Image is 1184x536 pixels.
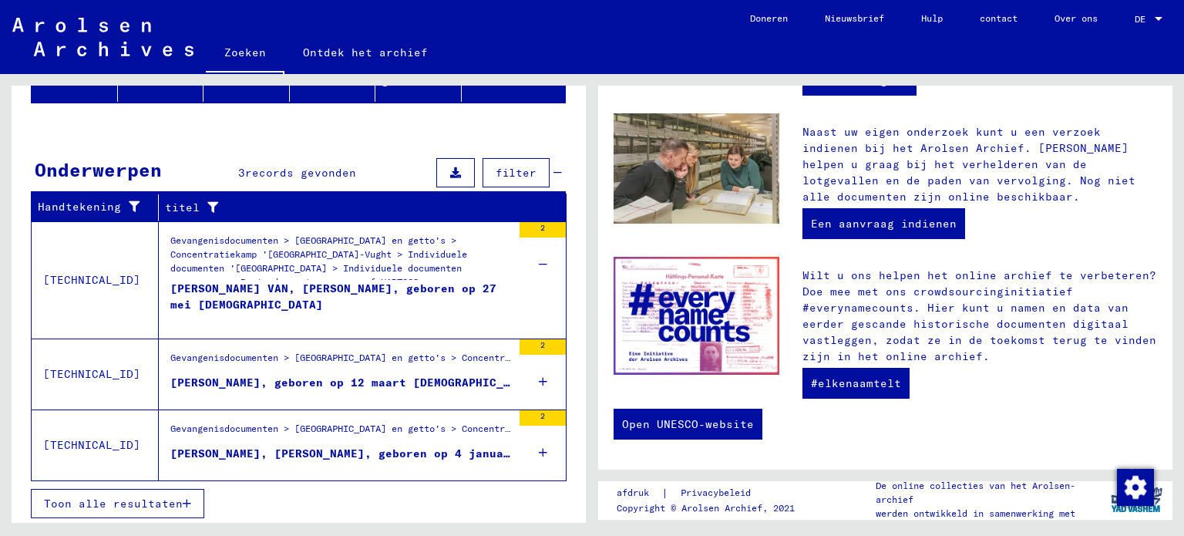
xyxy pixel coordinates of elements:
[1135,13,1145,25] font: DE
[661,486,668,500] font: |
[614,257,779,375] img: enc.jpg
[617,502,795,514] font: Copyright © Arolsen Archief, 2021
[43,273,140,287] font: [TECHNICAL_ID]
[303,46,428,59] font: Ontdek het archief
[38,195,158,220] div: Handtekening
[876,507,1075,519] font: werden ontwikkeld in samenwerking met
[802,368,910,399] a: #elkenaamtelt
[296,73,351,87] font: Geboorte
[811,217,957,231] font: Een aanvraag indienen
[617,485,661,501] a: afdruk
[124,73,180,87] font: Voornaam
[802,125,1135,204] font: Naast uw eigen onderzoek kunt u een verzoek indienen bij het Arolsen Archief. [PERSON_NAME] helpe...
[238,166,245,180] font: 3
[31,489,204,518] button: Toon alle resultaten
[540,411,545,421] font: 2
[617,487,649,498] font: afdruk
[614,113,779,224] img: inquiries.jpg
[43,367,140,381] font: [TECHNICAL_ID]
[811,73,908,87] font: Naar de e-gids
[38,73,107,87] font: Achternaam
[802,208,965,239] a: Een aanvraag indienen
[206,34,284,74] a: Zoeken
[245,166,356,180] font: records gevonden
[170,447,1121,460] font: [PERSON_NAME], [PERSON_NAME], geboren op 4 januari [DEMOGRAPHIC_DATA], geboren te [GEOGRAPHIC_DAT...
[811,376,901,390] font: #elkenaamtelt
[35,158,162,181] font: Onderwerpen
[1054,12,1098,24] font: Over ons
[38,200,121,214] font: Handtekening
[468,73,544,87] font: Gevangene #
[681,487,751,498] font: Privacybeleid
[170,234,467,288] font: Gevangenisdocumenten > [GEOGRAPHIC_DATA] en getto's > Concentratiekamp '[GEOGRAPHIC_DATA]-Vught >...
[802,268,1156,363] font: Wilt u ons helpen het online archief te verbeteren? Doe mee met ons crowdsourcinginitiatief #ever...
[44,497,183,511] font: Toon alle resultaten
[668,485,769,501] a: Privacybeleid
[12,18,193,56] img: Arolsen_neg.svg
[921,12,943,24] font: Hulp
[43,438,140,452] font: [TECHNICAL_ID]
[1117,469,1154,506] img: Wijzigingstoestemming
[483,158,550,187] button: filter
[165,195,547,220] div: titel
[210,73,293,87] font: Geboortenaam
[224,46,266,59] font: Zoeken
[614,409,762,440] a: Open UNESCO-website
[170,376,538,389] font: [PERSON_NAME], geboren op 12 maart [DEMOGRAPHIC_DATA]
[1116,468,1153,505] div: Wijzigingstoestemming
[980,12,1017,24] font: contact
[496,166,536,180] font: filter
[382,73,472,87] font: geboortedatum
[165,201,200,214] font: titel
[284,34,446,71] a: Ontdek het archief
[540,223,545,233] font: 2
[750,12,788,24] font: Doneren
[170,281,496,312] font: [PERSON_NAME] VAN, [PERSON_NAME], geboren op 27 mei [DEMOGRAPHIC_DATA]
[825,12,884,24] font: Nieuwsbrief
[622,417,754,431] font: Open UNESCO-website
[1108,480,1165,519] img: yv_logo.png
[540,340,545,350] font: 2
